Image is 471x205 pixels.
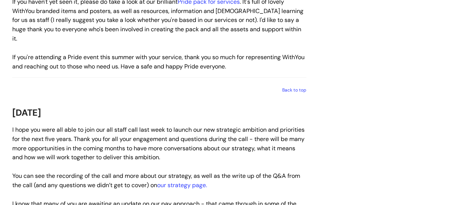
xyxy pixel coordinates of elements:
[12,172,300,189] span: You can see the recording of the call and more about our strategy, as well as the write up of the...
[12,107,41,118] span: [DATE]
[282,87,306,93] a: Back to top
[157,181,207,189] a: our strategy page.
[12,53,305,70] span: If you're attending a Pride event this summer with your service, thank you so much for representi...
[12,126,305,161] span: I hope you were all able to join our all staff call last week to launch our new strategic ambitio...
